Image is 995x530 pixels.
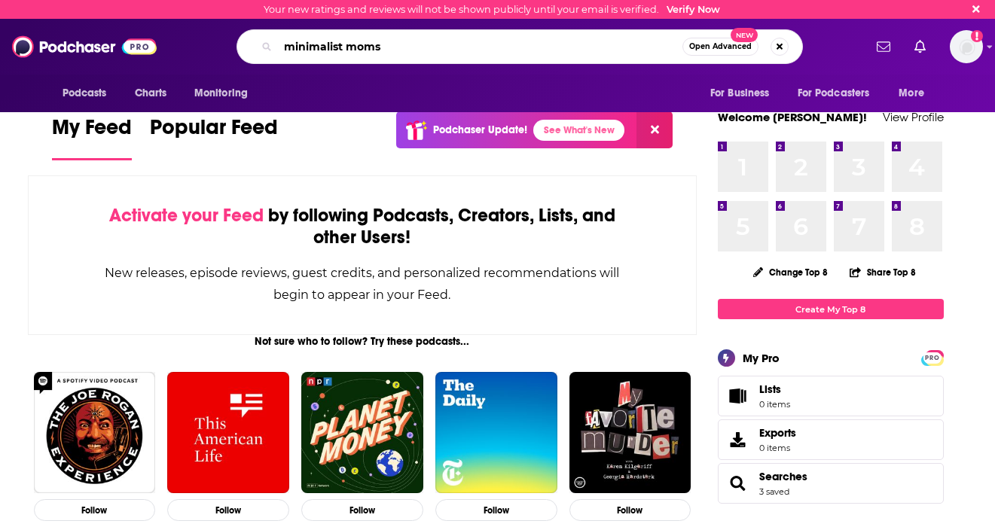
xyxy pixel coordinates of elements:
span: Lists [723,385,753,407]
span: Lists [759,382,781,396]
img: This American Life [167,372,289,494]
span: Popular Feed [150,114,278,149]
div: Your new ratings and reviews will not be shown publicly until your email is verified. [264,4,720,15]
button: Follow [435,499,557,521]
div: My Pro [743,351,780,365]
button: Follow [167,499,289,521]
a: Show notifications dropdown [908,34,932,59]
span: Exports [759,426,796,440]
span: Lists [759,382,790,396]
span: Activate your Feed [109,204,264,227]
button: Open AdvancedNew [682,38,758,56]
p: Podchaser Update! [433,123,527,136]
a: Verify Now [667,4,720,15]
img: The Daily [435,372,557,494]
img: Planet Money [301,372,423,494]
span: 0 items [759,443,796,453]
a: Create My Top 8 [718,299,944,319]
a: PRO [923,352,942,363]
a: See What's New [533,120,624,141]
button: open menu [184,79,267,108]
a: Exports [718,419,944,460]
button: Show profile menu [950,30,983,63]
img: My Favorite Murder with Karen Kilgariff and Georgia Hardstark [569,372,691,494]
span: For Business [710,83,770,104]
a: View Profile [883,110,944,124]
button: open menu [888,79,943,108]
span: My Feed [52,114,132,149]
a: 3 saved [759,486,789,497]
span: For Podcasters [798,83,870,104]
button: Follow [301,499,423,521]
button: open menu [52,79,127,108]
button: open menu [788,79,892,108]
button: Follow [34,499,156,521]
a: Popular Feed [150,114,278,160]
span: Searches [718,463,944,504]
span: PRO [923,352,942,364]
div: Search podcasts, credits, & more... [237,29,803,64]
span: More [899,83,924,104]
span: Charts [135,83,167,104]
button: open menu [700,79,789,108]
span: Monitoring [194,83,248,104]
span: 0 items [759,399,790,410]
span: Open Advanced [689,43,752,50]
a: Charts [125,79,176,108]
svg: Email not verified [971,30,983,42]
a: Searches [723,473,753,494]
a: Lists [718,376,944,416]
span: New [731,28,758,42]
img: User Profile [950,30,983,63]
a: Searches [759,470,807,483]
a: My Feed [52,114,132,160]
button: Follow [569,499,691,521]
span: Exports [723,429,753,450]
input: Search podcasts, credits, & more... [278,35,682,59]
span: Logged in as workman-publicity [950,30,983,63]
a: Welcome [PERSON_NAME]! [718,110,867,124]
button: Change Top 8 [744,263,838,282]
div: by following Podcasts, Creators, Lists, and other Users! [104,205,621,248]
button: Share Top 8 [849,257,917,287]
img: Podchaser - Follow, Share and Rate Podcasts [12,32,157,61]
div: New releases, episode reviews, guest credits, and personalized recommendations will begin to appe... [104,262,621,306]
div: Not sure who to follow? Try these podcasts... [28,335,697,348]
span: Podcasts [63,83,107,104]
a: Show notifications dropdown [871,34,896,59]
img: The Joe Rogan Experience [34,372,156,494]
